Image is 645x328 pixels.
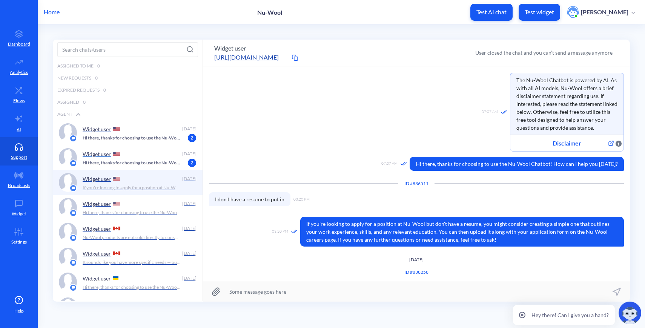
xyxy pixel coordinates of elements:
[83,284,181,291] p: Hi there, thanks for choosing to use the Nu-Wool Chatbot! How can I help you [DATE]?
[83,209,181,216] p: Hi there, thanks for choosing to use the Nu-Wool Chatbot! How can I help you [DATE]?
[83,300,111,307] p: Widget user
[619,302,641,324] img: copilot-icon.svg
[293,196,310,202] span: 03:20 PM
[398,269,435,276] div: Conversation ID
[12,210,26,217] p: Widget
[53,195,203,220] a: platform iconWidget user [DATE]Hi there, thanks for choosing to use the Nu-Wool Chatbot! How can ...
[53,220,203,245] a: platform iconWidget user [DATE]Nu-Wool products are not sold directly to consumers, but you can p...
[181,300,197,307] div: [DATE]
[482,109,498,115] span: 07:07 AM
[17,126,21,133] p: AI
[95,75,98,81] span: 0
[69,209,77,217] img: platform icon
[8,182,30,189] p: Broadcasts
[83,135,181,141] p: Hi there, thanks for choosing to use the Nu-Wool Chatbot! How can I help you [DATE]?
[83,151,111,157] p: Widget user
[607,138,616,148] span: Web button. Open link
[14,308,24,314] span: Help
[188,159,196,167] span: 2
[181,200,197,207] div: [DATE]
[53,60,203,72] div: Assigned to me
[525,8,554,16] p: Test widget
[410,157,624,171] span: Hi there, thanks for choosing to use the Nu-Wool Chatbot! How can I help you [DATE]?
[97,63,100,69] span: 0
[8,41,30,48] p: Dashboard
[11,239,27,245] p: Settings
[83,250,111,257] p: Widget user
[398,180,435,187] div: Conversation ID
[113,127,120,131] img: US
[209,256,624,263] p: [DATE]
[181,126,197,132] div: [DATE]
[53,170,203,195] a: platform iconWidget user [DATE]If you're looking to apply for a position at Nu-Wool but don't hav...
[69,184,77,192] img: platform icon
[257,9,282,16] p: Nu-Wool
[69,159,77,167] img: platform icon
[69,135,77,142] img: platform icon
[113,177,120,181] img: US
[563,5,639,19] button: user photo[PERSON_NAME]
[53,145,203,170] a: platform iconWidget user [DATE]Hi there, thanks for choosing to use the Nu-Wool Chatbot! How can ...
[10,69,28,76] p: Analytics
[476,8,507,16] p: Test AI chat
[53,270,203,294] a: platform iconWidget user [DATE]Hi there, thanks for choosing to use the Nu-Wool Chatbot! How can ...
[69,259,77,267] img: platform icon
[616,138,622,147] span: Web button
[470,4,513,21] button: Test AI chat
[83,126,111,132] p: Widget user
[53,120,203,145] a: platform iconWidget user [DATE]Hi there, thanks for choosing to use the Nu-Wool Chatbot! How can ...
[181,275,197,282] div: [DATE]
[13,97,25,104] p: Flows
[53,84,203,96] div: Expired Requests
[567,6,579,18] img: user photo
[181,175,197,182] div: [DATE]
[113,276,118,280] img: UA
[53,245,203,270] a: platform iconWidget user [DATE]It sounds like you have more specific needs — our sales team would...
[300,217,624,247] span: If you're looking to apply for a position at Nu-Wool but don't have a resume, you might consider ...
[203,281,630,302] input: Some message goes here
[209,192,290,206] span: I don't have a resume to put in
[83,225,111,232] p: Widget user
[475,49,613,57] div: User closed the chat and you can’t send a message anymore
[53,108,203,120] div: Agent
[83,259,181,266] p: It sounds like you have more specific needs — our sales team would be happy to assist further. Wo...
[181,250,197,257] div: [DATE]
[531,311,609,319] p: Hey there! Can I give you a hand?
[83,159,181,166] p: Hi there, thanks for choosing to use the Nu-Wool Chatbot! How can I help you [DATE]?
[11,154,27,161] p: Support
[83,184,181,191] p: If you're looking to apply for a position at Nu-Wool but don't have a resume, you might consider ...
[83,176,111,182] p: Widget user
[527,139,607,148] span: Disclaimer
[381,161,398,167] span: 07:07 AM
[103,87,106,93] span: 0
[113,227,120,230] img: CA
[83,275,111,282] p: Widget user
[69,234,77,242] img: platform icon
[181,225,197,232] div: [DATE]
[272,228,288,235] span: 03:20 PM
[181,150,197,157] div: [DATE]
[113,152,120,156] img: US
[113,202,120,205] img: US
[214,53,290,62] a: [URL][DOMAIN_NAME]
[69,284,77,291] img: platform icon
[214,44,246,53] button: Widget user
[53,96,203,108] div: Assigned
[188,134,196,142] span: 2
[57,42,198,57] input: Search chats/users
[83,201,111,207] p: Widget user
[83,234,181,241] p: Nu-Wool products are not sold directly to consumers, but you can purchase them through a Nu-Wool ...
[510,73,623,135] span: The Nu-Wool Chatbot is powered by AI. As with all AI models, Nu-Wool offers a brief disclaimer st...
[519,4,560,21] button: Test widget
[83,99,86,106] span: 0
[53,294,203,319] a: platform iconWidget user [DATE]
[44,8,60,17] p: Home
[113,251,120,255] img: CA
[53,72,203,84] div: New Requests
[581,8,628,16] p: [PERSON_NAME]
